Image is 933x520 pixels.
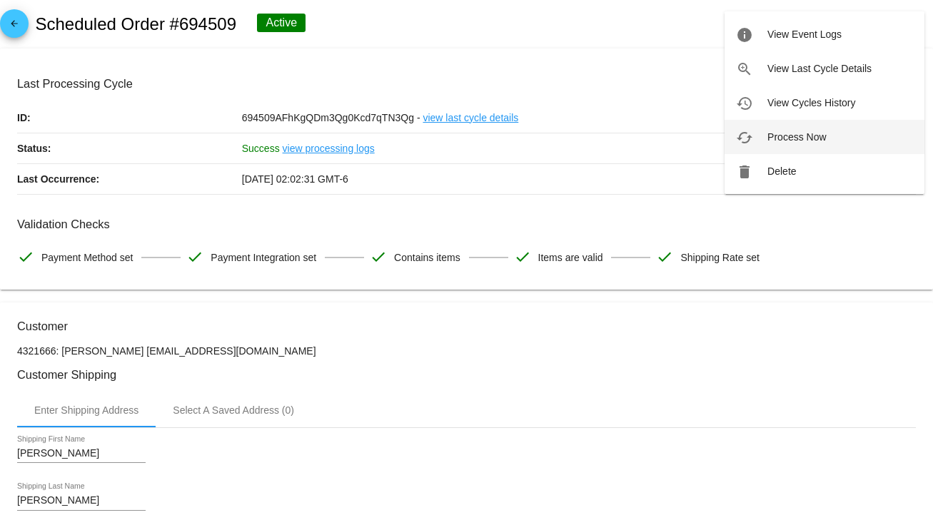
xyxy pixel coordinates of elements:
[736,95,753,112] mat-icon: history
[736,26,753,44] mat-icon: info
[767,97,855,108] span: View Cycles History
[767,63,872,74] span: View Last Cycle Details
[736,61,753,78] mat-icon: zoom_in
[767,165,796,177] span: Delete
[736,163,753,180] mat-icon: delete
[736,129,753,146] mat-icon: cached
[767,29,842,40] span: View Event Logs
[767,131,826,143] span: Process Now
